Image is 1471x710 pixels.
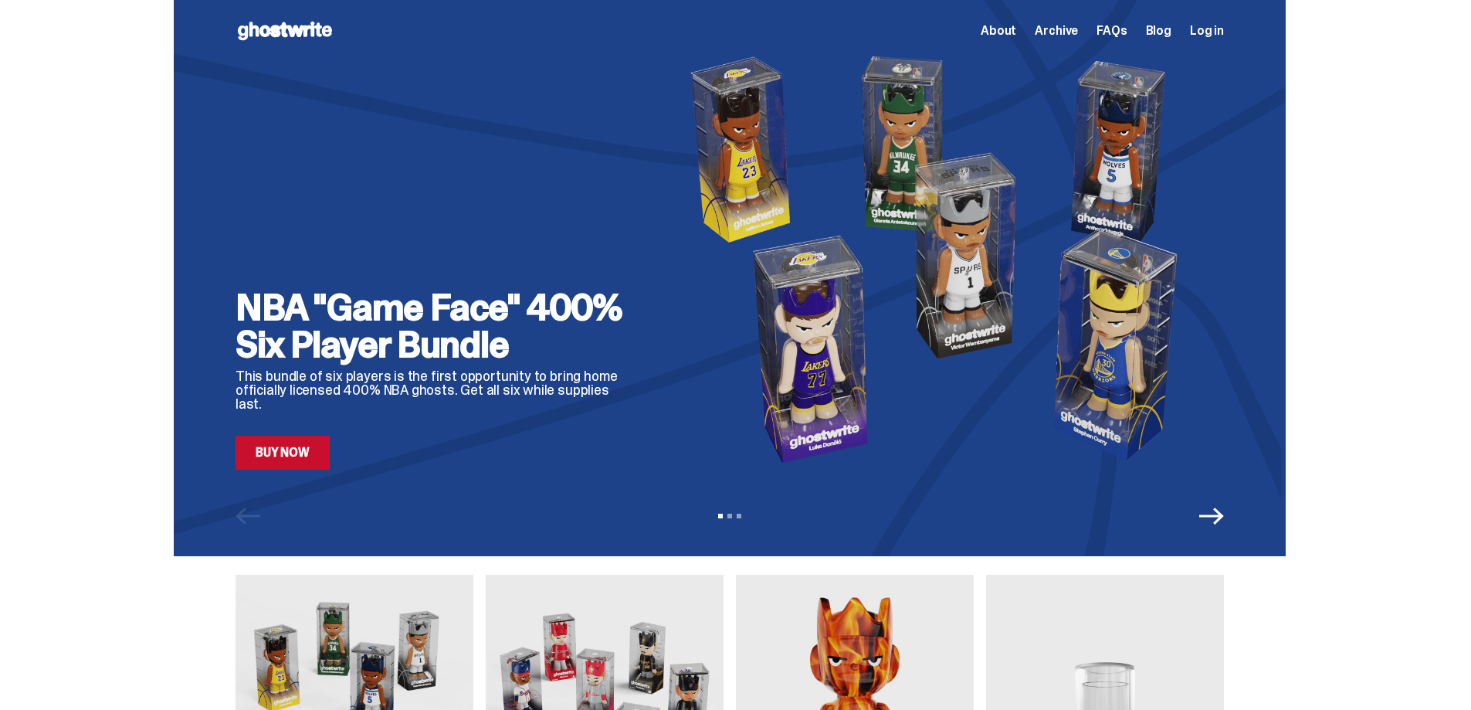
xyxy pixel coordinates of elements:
[737,514,741,518] button: View slide 3
[236,436,330,470] a: Buy Now
[236,289,637,363] h2: NBA "Game Face" 400% Six Player Bundle
[727,514,732,518] button: View slide 2
[1096,25,1127,37] a: FAQs
[1035,25,1078,37] a: Archive
[662,48,1224,470] img: NBA "Game Face" 400% Six Player Bundle
[1199,504,1224,528] button: Next
[236,369,637,411] p: This bundle of six players is the first opportunity to bring home officially licensed 400% NBA gh...
[981,25,1016,37] a: About
[1146,25,1171,37] a: Blog
[1190,25,1224,37] a: Log in
[718,514,723,518] button: View slide 1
